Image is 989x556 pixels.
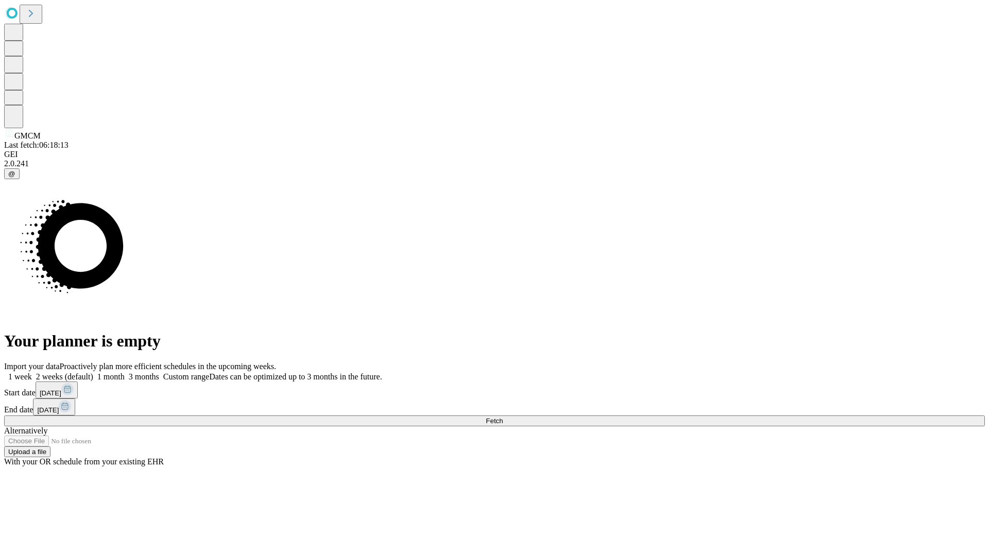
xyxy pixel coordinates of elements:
[8,170,15,178] span: @
[4,415,985,426] button: Fetch
[4,168,20,179] button: @
[4,426,47,435] span: Alternatively
[4,141,69,149] span: Last fetch: 06:18:13
[163,372,209,381] span: Custom range
[129,372,159,381] span: 3 months
[209,372,382,381] span: Dates can be optimized up to 3 months in the future.
[33,398,75,415] button: [DATE]
[97,372,125,381] span: 1 month
[37,406,59,414] span: [DATE]
[4,446,50,457] button: Upload a file
[4,362,60,371] span: Import your data
[14,131,41,140] span: GMCM
[40,389,61,397] span: [DATE]
[8,372,32,381] span: 1 week
[486,417,503,425] span: Fetch
[4,332,985,351] h1: Your planner is empty
[4,457,164,466] span: With your OR schedule from your existing EHR
[4,381,985,398] div: Start date
[4,159,985,168] div: 2.0.241
[36,372,93,381] span: 2 weeks (default)
[4,398,985,415] div: End date
[60,362,276,371] span: Proactively plan more efficient schedules in the upcoming weeks.
[36,381,78,398] button: [DATE]
[4,150,985,159] div: GEI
